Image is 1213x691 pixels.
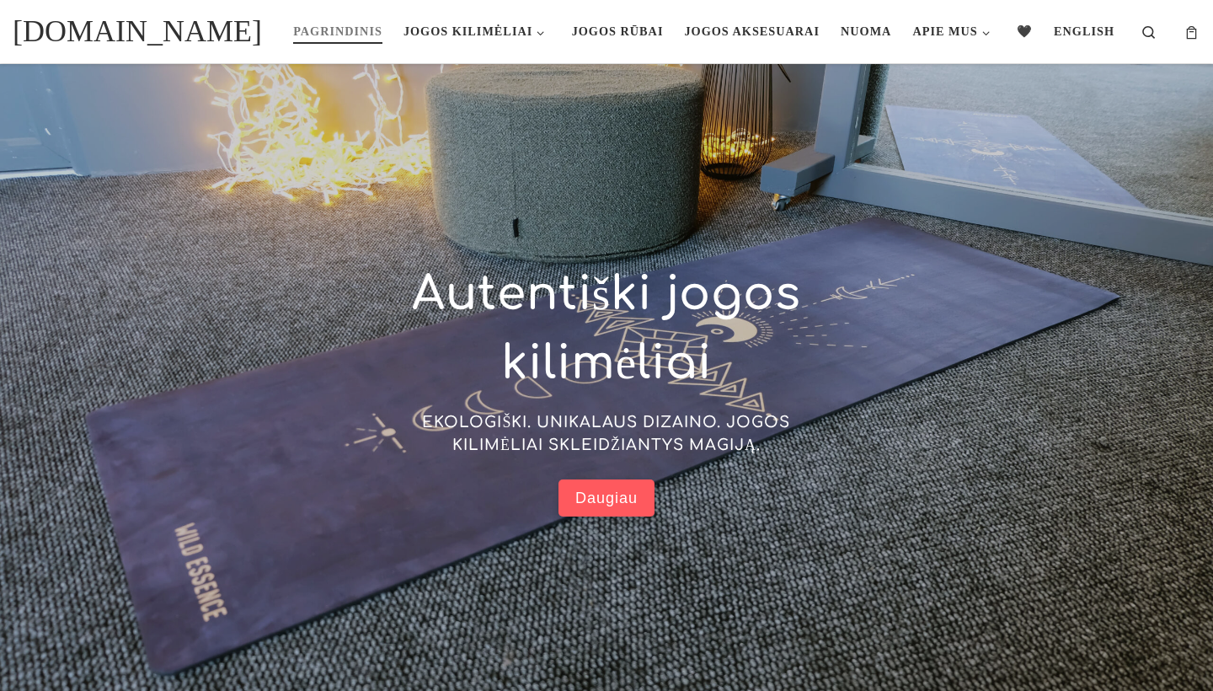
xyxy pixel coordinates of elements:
[293,13,382,45] span: Pagrindinis
[575,489,638,508] span: Daugiau
[1049,13,1119,49] a: English
[1012,13,1039,49] a: 🖤
[288,13,387,49] a: Pagrindinis
[13,8,262,54] a: [DOMAIN_NAME]
[1017,13,1033,45] span: 🖤
[558,479,655,517] a: Daugiau
[566,13,668,49] a: Jogos rūbai
[841,13,891,45] span: Nuoma
[422,414,790,453] span: EKOLOGIŠKI. UNIKALAUS DIZAINO. JOGOS KILIMĖLIAI SKLEIDŽIANTYS MAGIJĄ.
[572,13,664,45] span: Jogos rūbai
[412,269,801,390] span: Autentiški jogos kilimėliai
[1054,13,1114,45] span: English
[836,13,897,49] a: Nuoma
[398,13,556,49] a: Jogos kilimėliai
[403,13,532,45] span: Jogos kilimėliai
[912,13,977,45] span: Apie mus
[684,13,820,45] span: Jogos aksesuarai
[679,13,825,49] a: Jogos aksesuarai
